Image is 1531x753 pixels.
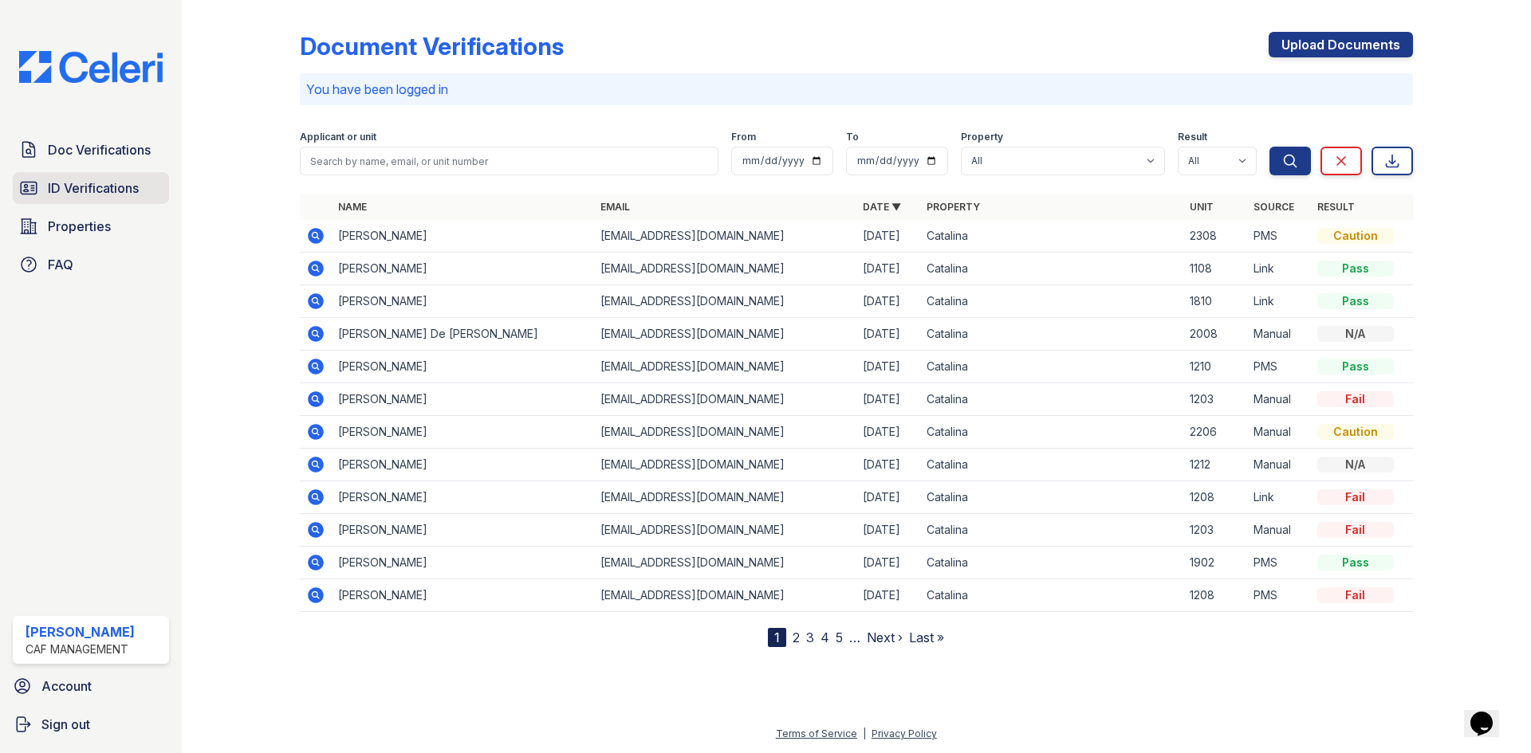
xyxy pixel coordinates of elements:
a: Result [1317,201,1355,213]
td: Catalina [920,416,1183,449]
td: Catalina [920,579,1183,612]
td: Manual [1247,318,1311,351]
td: Link [1247,481,1311,514]
span: Sign out [41,715,90,734]
td: Catalina [920,449,1183,481]
a: Next › [867,629,903,645]
div: Fail [1317,391,1394,407]
a: 2 [793,629,800,645]
td: Catalina [920,547,1183,579]
td: [PERSON_NAME] [332,253,594,285]
td: Catalina [920,318,1183,351]
td: 1902 [1183,547,1247,579]
div: Document Verifications [300,32,564,61]
td: [EMAIL_ADDRESS][DOMAIN_NAME] [594,253,856,285]
td: [EMAIL_ADDRESS][DOMAIN_NAME] [594,449,856,481]
td: [DATE] [856,416,920,449]
td: Manual [1247,449,1311,481]
td: 1203 [1183,383,1247,416]
td: Catalina [920,481,1183,514]
a: 3 [806,629,814,645]
div: N/A [1317,457,1394,473]
td: [PERSON_NAME] [332,220,594,253]
td: [EMAIL_ADDRESS][DOMAIN_NAME] [594,383,856,416]
a: Unit [1190,201,1214,213]
td: PMS [1247,220,1311,253]
div: Pass [1317,359,1394,375]
a: Terms of Service [776,728,857,739]
div: Pass [1317,555,1394,571]
td: [DATE] [856,220,920,253]
td: 2206 [1183,416,1247,449]
div: CAF Management [26,641,135,657]
div: | [863,728,866,739]
a: Source [1254,201,1294,213]
span: … [849,628,860,647]
span: ID Verifications [48,178,139,198]
div: N/A [1317,326,1394,342]
td: Catalina [920,285,1183,318]
a: Name [338,201,367,213]
input: Search by name, email, or unit number [300,147,718,175]
td: [PERSON_NAME] [332,285,594,318]
div: Pass [1317,293,1394,309]
td: [DATE] [856,383,920,416]
div: Caution [1317,228,1394,244]
td: [DATE] [856,318,920,351]
td: 1108 [1183,253,1247,285]
td: [EMAIL_ADDRESS][DOMAIN_NAME] [594,220,856,253]
td: [EMAIL_ADDRESS][DOMAIN_NAME] [594,285,856,318]
a: Email [600,201,630,213]
div: Fail [1317,587,1394,603]
span: Account [41,677,92,696]
label: Result [1178,131,1207,143]
td: PMS [1247,547,1311,579]
a: Privacy Policy [872,728,937,739]
td: [PERSON_NAME] De [PERSON_NAME] [332,318,594,351]
td: Manual [1247,383,1311,416]
td: 1203 [1183,514,1247,547]
label: To [846,131,859,143]
td: [PERSON_NAME] [332,449,594,481]
td: PMS [1247,351,1311,383]
td: [DATE] [856,481,920,514]
td: [EMAIL_ADDRESS][DOMAIN_NAME] [594,318,856,351]
td: Catalina [920,253,1183,285]
td: [PERSON_NAME] [332,416,594,449]
td: [PERSON_NAME] [332,547,594,579]
td: [EMAIL_ADDRESS][DOMAIN_NAME] [594,514,856,547]
td: [DATE] [856,253,920,285]
td: [DATE] [856,285,920,318]
span: Doc Verifications [48,140,151,159]
a: FAQ [13,249,169,280]
a: Sign out [6,708,175,740]
div: Fail [1317,489,1394,505]
td: 1810 [1183,285,1247,318]
td: [PERSON_NAME] [332,351,594,383]
a: Property [927,201,980,213]
div: [PERSON_NAME] [26,622,135,641]
td: [DATE] [856,449,920,481]
td: Manual [1247,514,1311,547]
a: Account [6,670,175,702]
td: Catalina [920,351,1183,383]
a: Last » [909,629,944,645]
img: CE_Logo_Blue-a8612792a0a2168367f1c8372b55b34899dd931a85d93a1a3d3e32e68fde9ad4.png [6,51,175,83]
td: Manual [1247,416,1311,449]
td: 1208 [1183,481,1247,514]
td: [DATE] [856,514,920,547]
label: Applicant or unit [300,131,376,143]
td: Catalina [920,220,1183,253]
td: [DATE] [856,579,920,612]
td: [EMAIL_ADDRESS][DOMAIN_NAME] [594,481,856,514]
td: [PERSON_NAME] [332,383,594,416]
td: 2008 [1183,318,1247,351]
td: PMS [1247,579,1311,612]
span: Properties [48,217,111,236]
td: [PERSON_NAME] [332,579,594,612]
td: 1208 [1183,579,1247,612]
td: 1210 [1183,351,1247,383]
td: Catalina [920,514,1183,547]
a: Date ▼ [863,201,901,213]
